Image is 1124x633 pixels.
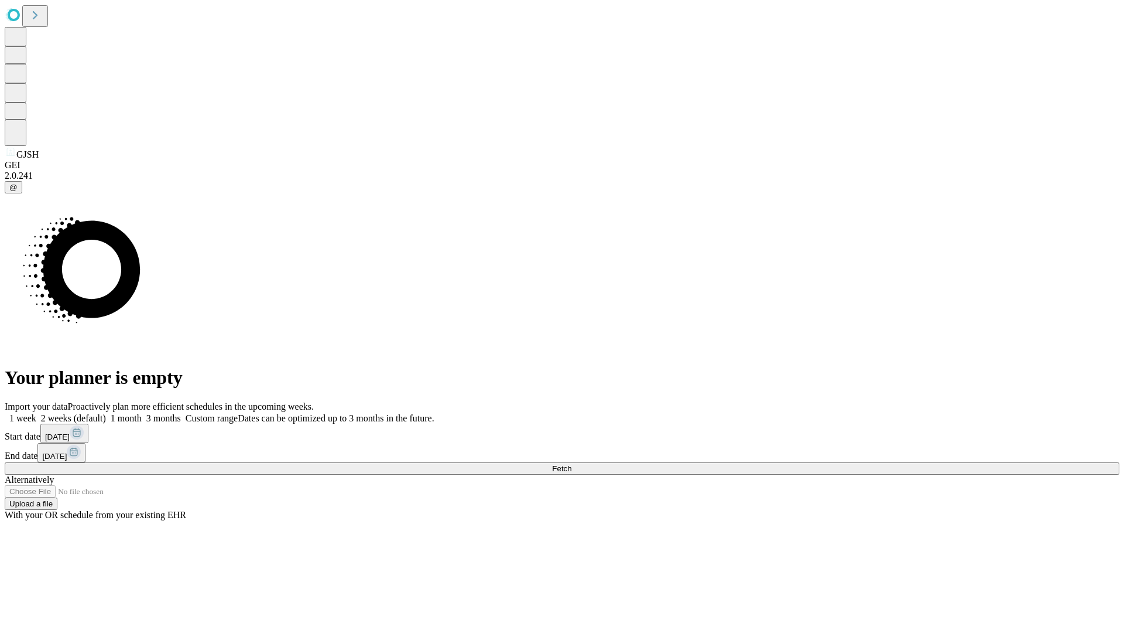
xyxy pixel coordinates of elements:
button: Fetch [5,462,1119,475]
button: Upload a file [5,498,57,510]
span: 3 months [146,413,181,423]
span: With your OR schedule from your existing EHR [5,510,186,520]
button: [DATE] [40,424,88,443]
div: End date [5,443,1119,462]
h1: Your planner is empty [5,367,1119,389]
div: GEI [5,160,1119,171]
span: GJSH [16,149,39,159]
button: [DATE] [37,443,85,462]
span: Alternatively [5,475,54,485]
span: Import your data [5,401,68,411]
span: 2 weeks (default) [41,413,106,423]
span: [DATE] [45,433,70,441]
span: Dates can be optimized up to 3 months in the future. [238,413,434,423]
button: @ [5,181,22,193]
div: 2.0.241 [5,171,1119,181]
span: 1 month [111,413,142,423]
span: [DATE] [42,452,67,461]
span: Proactively plan more efficient schedules in the upcoming weeks. [68,401,314,411]
div: Start date [5,424,1119,443]
span: Fetch [552,464,571,473]
span: Custom range [186,413,238,423]
span: 1 week [9,413,36,423]
span: @ [9,183,18,192]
